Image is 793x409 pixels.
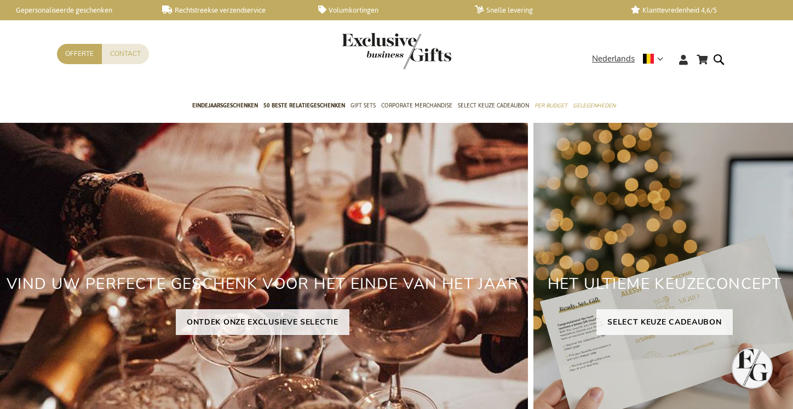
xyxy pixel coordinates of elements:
[176,309,349,335] a: ONTDEK ONZE EXCLUSIEVE SELECTIE
[573,93,616,120] a: Gelegenheden
[318,5,457,15] a: Volumkortingen
[192,100,258,111] span: Eindejaarsgeschenken
[535,93,567,120] a: Per Budget
[162,5,301,15] a: Rechtstreekse verzendservice
[592,53,635,65] span: Nederlands
[573,100,616,111] span: Gelegenheden
[342,33,451,69] img: Exclusive Business gifts logo
[350,93,376,120] a: Gift Sets
[596,309,732,335] a: SELECT KEUZE CADEAUBON
[535,100,567,111] span: Per Budget
[102,44,149,64] a: Contact
[342,33,396,69] a: store logo
[263,93,345,120] a: 50 beste relatiegeschenken
[263,100,345,111] span: 50 beste relatiegeschenken
[381,100,452,111] span: Corporate Merchandise
[631,5,770,15] a: Klanttevredenheid 4,6/5
[350,100,376,111] span: Gift Sets
[475,5,614,15] a: Snelle levering
[381,93,452,120] a: Corporate Merchandise
[458,93,529,120] a: Select Keuze Cadeaubon
[57,44,102,64] a: Offerte
[458,100,529,111] span: Select Keuze Cadeaubon
[192,93,258,120] a: Eindejaarsgeschenken
[5,5,145,15] a: Gepersonaliseerde geschenken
